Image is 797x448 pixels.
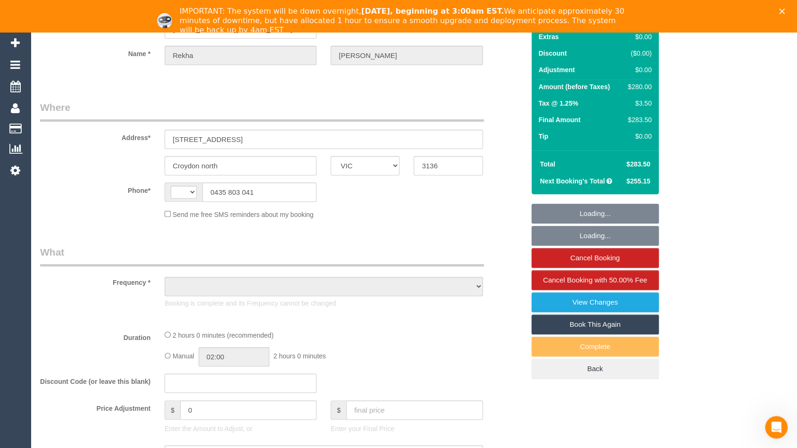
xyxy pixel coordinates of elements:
input: Suburb* [165,156,316,175]
div: $0.00 [624,65,651,75]
strong: Total [540,160,555,168]
span: 2 hours 0 minutes [274,352,326,360]
span: $255.15 [626,177,650,185]
div: $280.00 [624,82,651,91]
p: Booking is complete and its Frequency cannot be changed [165,299,482,308]
div: Close [779,8,789,14]
span: $ [165,400,180,420]
strong: Next Booking's Total [540,177,605,185]
label: Final Amount [539,115,581,124]
label: Phone* [33,183,158,195]
legend: Where [40,100,484,122]
span: Send me free SMS reminders about my booking [173,211,314,218]
span: 2 hours 0 minutes (recommended) [173,332,274,339]
label: Discount Code (or leave this blank) [33,373,158,386]
label: Tax @ 1.25% [539,99,578,108]
a: Cancel Booking with 50.00% Fee [531,270,659,290]
div: IMPORTANT: The system will be down overnight, We anticipate approximately 30 minutes of downtime,... [180,7,625,35]
iframe: Intercom live chat [765,416,788,439]
label: Adjustment [539,65,575,75]
label: Tip [539,132,548,141]
div: $3.50 [624,99,651,108]
b: [DATE], beginning at 3:00am EST. [361,7,504,16]
div: ($0.00) [624,49,651,58]
input: Post Code* [414,156,482,175]
input: First Name* [165,46,316,65]
label: Duration [33,330,158,342]
a: Back [531,359,659,379]
label: Frequency * [33,274,158,287]
label: Discount [539,49,567,58]
span: Manual [173,352,194,360]
legend: What [40,245,484,266]
p: Enter your Final Price [331,424,482,433]
span: $283.50 [626,160,650,168]
span: Cancel Booking with 50.00% Fee [543,276,647,284]
a: Book This Again [531,315,659,334]
a: Cancel Booking [531,248,659,268]
img: Profile image for Ellie [157,13,172,28]
label: Name * [33,46,158,58]
label: Extras [539,32,559,41]
a: View Changes [531,292,659,312]
label: Price Adjustment [33,400,158,413]
input: Last Name* [331,46,482,65]
span: $ [331,400,346,420]
label: Address* [33,130,158,142]
div: $0.00 [624,32,651,41]
p: Enter the Amount to Adjust, or [165,424,316,433]
div: $283.50 [624,115,651,124]
input: Phone* [202,183,316,202]
div: $0.00 [624,132,651,141]
input: final price [346,400,482,420]
label: Amount (before Taxes) [539,82,610,91]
